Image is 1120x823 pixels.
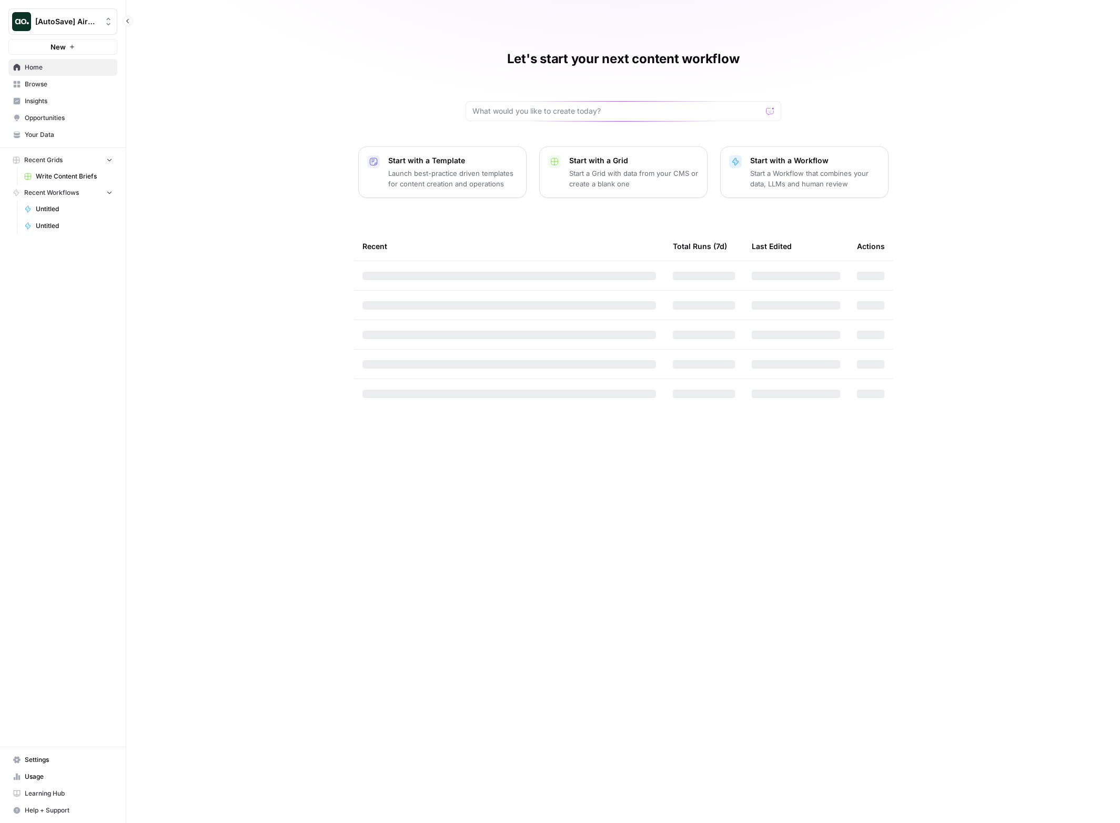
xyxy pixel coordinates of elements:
[569,155,699,166] p: Start with a Grid
[8,802,117,819] button: Help + Support
[8,126,117,143] a: Your Data
[8,751,117,768] a: Settings
[569,168,699,189] p: Start a Grid with data from your CMS or create a blank one
[752,232,792,261] div: Last Edited
[36,172,113,181] span: Write Content Briefs
[25,63,113,72] span: Home
[24,155,63,165] span: Recent Grids
[36,204,113,214] span: Untitled
[25,806,113,815] span: Help + Support
[539,146,708,198] button: Start with a GridStart a Grid with data from your CMS or create a blank one
[19,201,117,217] a: Untitled
[358,146,527,198] button: Start with a TemplateLaunch best-practice driven templates for content creation and operations
[472,106,762,116] input: What would you like to create today?
[25,96,113,106] span: Insights
[8,59,117,76] a: Home
[388,168,518,189] p: Launch best-practice driven templates for content creation and operations
[12,12,31,31] img: [AutoSave] AirOps Logo
[362,232,656,261] div: Recent
[8,185,117,201] button: Recent Workflows
[25,772,113,781] span: Usage
[36,221,113,231] span: Untitled
[8,110,117,126] a: Opportunities
[25,80,113,89] span: Browse
[19,217,117,234] a: Untitled
[8,93,117,110] a: Insights
[19,168,117,185] a: Write Content Briefs
[25,789,113,798] span: Learning Hub
[8,152,117,168] button: Recent Grids
[51,42,66,52] span: New
[8,8,117,35] button: Workspace: [AutoSave] AirOps
[35,16,99,27] span: [AutoSave] AirOps
[8,76,117,93] a: Browse
[857,232,885,261] div: Actions
[673,232,727,261] div: Total Runs (7d)
[750,168,880,189] p: Start a Workflow that combines your data, LLMs and human review
[24,188,79,197] span: Recent Workflows
[507,51,740,67] h1: Let's start your next content workflow
[8,768,117,785] a: Usage
[8,39,117,55] button: New
[720,146,889,198] button: Start with a WorkflowStart a Workflow that combines your data, LLMs and human review
[388,155,518,166] p: Start with a Template
[8,785,117,802] a: Learning Hub
[25,755,113,765] span: Settings
[25,113,113,123] span: Opportunities
[750,155,880,166] p: Start with a Workflow
[25,130,113,140] span: Your Data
